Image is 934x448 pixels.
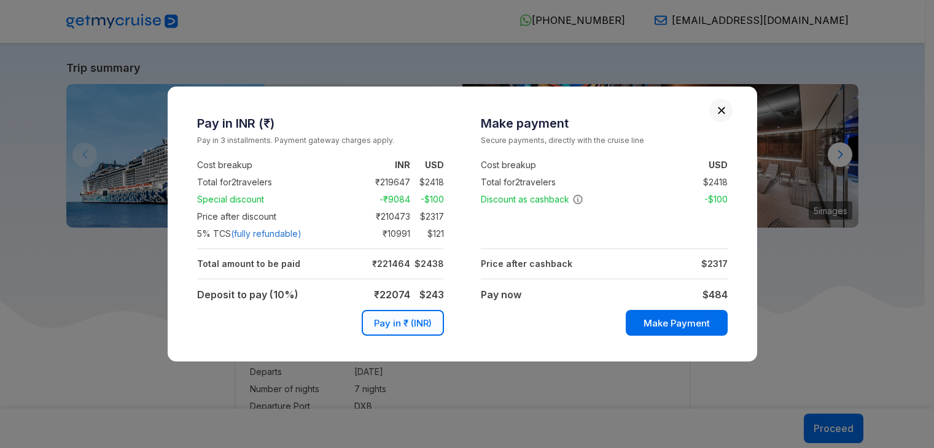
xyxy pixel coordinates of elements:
td: $ 2418 [410,175,444,190]
button: Make Payment [626,310,728,336]
strong: $ 2438 [414,258,444,269]
td: ₹ 219647 [359,175,410,190]
strong: USD [709,160,728,170]
td: Total for 2 travelers [197,174,359,191]
td: $ 2317 [410,209,444,224]
strong: $ 484 [702,288,728,301]
strong: $ 243 [419,288,444,301]
small: Pay in 3 installments. Payment gateway charges apply. [197,134,444,147]
td: 5 % TCS [197,225,359,242]
strong: INR [395,160,410,170]
td: $ 121 [410,226,444,241]
td: $ 2418 [694,175,728,190]
strong: Total amount to be paid [197,258,300,269]
td: -$ 100 [410,192,444,207]
td: Price after discount [197,208,359,225]
button: Pay in ₹ (INR) [362,310,444,336]
strong: Deposit to pay (10%) [197,288,298,301]
h3: Pay in INR (₹) [197,116,444,131]
strong: ₹ 221464 [372,258,410,269]
button: Close [717,106,726,115]
td: -$ 100 [694,192,728,207]
small: Secure payments, directly with the cruise line [481,134,728,147]
span: Discount as cashback [481,193,583,206]
td: ₹ 10991 [359,226,410,241]
strong: Price after cashback [481,258,572,269]
strong: Pay now [481,288,521,301]
h3: Make payment [481,116,728,131]
td: -₹ 9084 [359,192,410,207]
td: Cost breakup [481,156,642,174]
td: Cost breakup [197,156,359,174]
strong: $ 2317 [701,258,728,269]
td: Total for 2 travelers [481,174,642,191]
td: ₹ 210473 [359,209,410,224]
span: (fully refundable) [231,228,302,240]
td: Special discount [197,191,359,208]
strong: ₹ 22074 [374,288,410,301]
strong: USD [425,160,444,170]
